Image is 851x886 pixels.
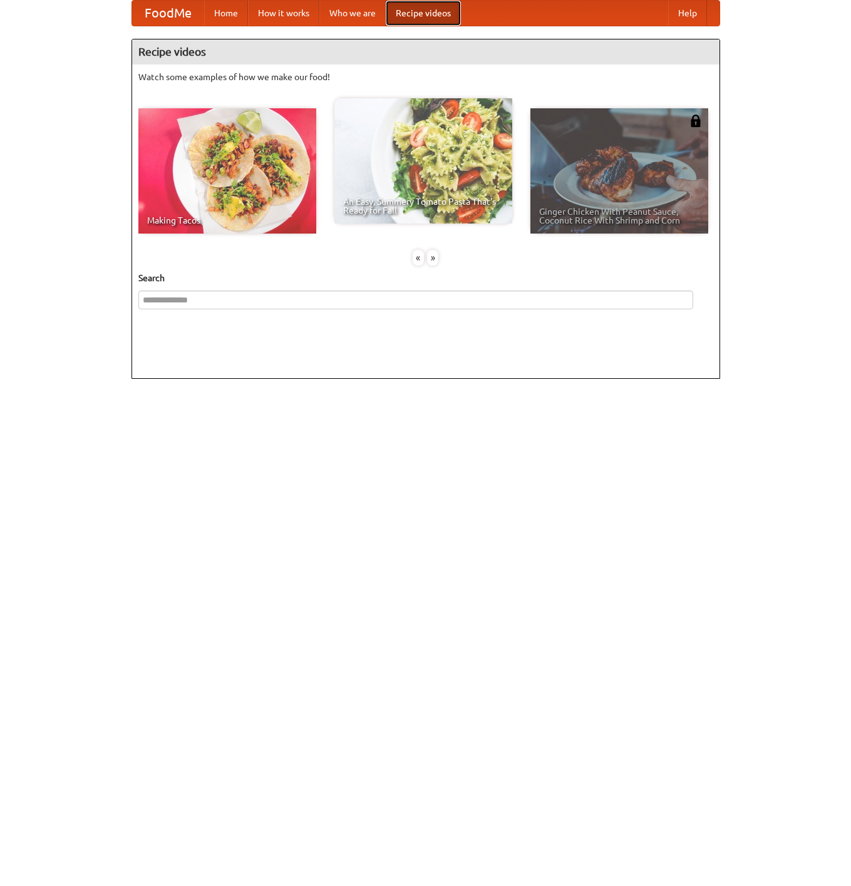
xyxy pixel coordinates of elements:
a: FoodMe [132,1,204,26]
a: Recipe videos [386,1,461,26]
div: « [413,250,424,265]
p: Watch some examples of how we make our food! [138,71,713,83]
span: An Easy, Summery Tomato Pasta That's Ready for Fall [343,197,503,215]
a: Help [668,1,707,26]
h4: Recipe videos [132,39,719,64]
a: How it works [248,1,319,26]
a: Who we are [319,1,386,26]
a: An Easy, Summery Tomato Pasta That's Ready for Fall [334,98,512,224]
a: Home [204,1,248,26]
a: Making Tacos [138,108,316,234]
h5: Search [138,272,713,284]
div: » [427,250,438,265]
span: Making Tacos [147,216,307,225]
img: 483408.png [689,115,702,127]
